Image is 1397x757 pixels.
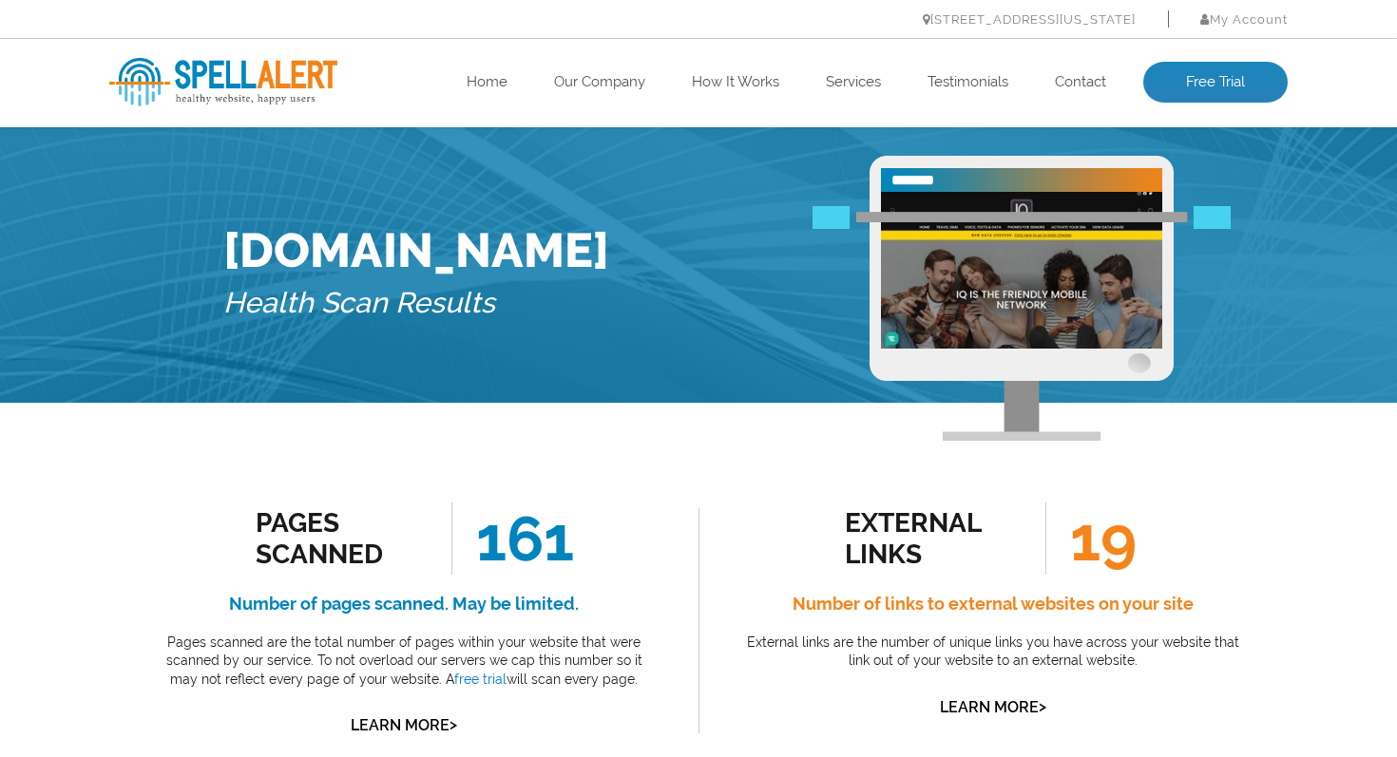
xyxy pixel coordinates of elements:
div: external links [845,507,1017,570]
span: 19 [1045,502,1137,575]
img: Free Webiste Analysis [813,253,1231,275]
p: External links are the number of unique links you have across your website that link out of your ... [741,634,1245,671]
a: Learn More> [351,716,457,734]
img: Free Website Analysis [881,192,1162,349]
a: free trial [454,672,507,687]
h4: Number of links to external websites on your site [741,589,1245,619]
span: 161 [451,502,574,575]
img: Free Webiste Analysis [870,156,1174,441]
h1: [DOMAIN_NAME] [223,222,609,278]
a: Learn More> [940,698,1046,716]
h4: Number of pages scanned. May be limited. [152,589,656,619]
h5: Health Scan Results [223,278,609,329]
span: > [1039,693,1046,720]
span: > [450,711,457,738]
p: Pages scanned are the total number of pages within your website that were scanned by our service.... [152,634,656,690]
div: Pages Scanned [256,507,428,570]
